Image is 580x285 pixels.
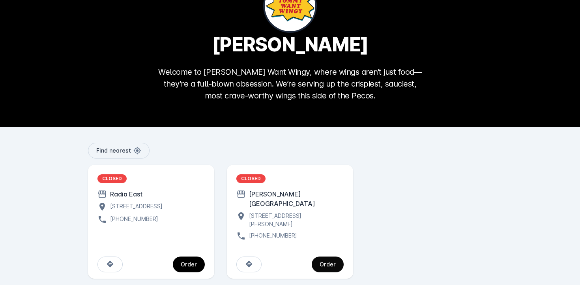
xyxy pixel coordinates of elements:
[236,174,266,183] div: CLOSED
[97,174,127,183] div: CLOSED
[246,231,297,241] div: [PHONE_NUMBER]
[246,211,344,228] div: [STREET_ADDRESS][PERSON_NAME]
[107,202,163,211] div: [STREET_ADDRESS]
[107,189,142,199] div: Radio East
[96,148,131,153] span: Find nearest
[320,262,336,267] div: Order
[312,257,344,272] button: continue
[181,262,197,267] div: Order
[246,189,344,208] div: [PERSON_NAME][GEOGRAPHIC_DATA]
[107,215,158,224] div: [PHONE_NUMBER]
[173,257,205,272] button: continue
